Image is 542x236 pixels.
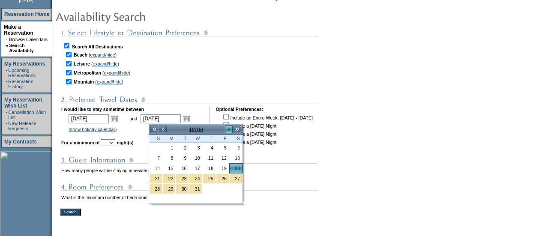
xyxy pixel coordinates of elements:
[229,173,243,184] td: Christmas Holiday
[150,174,162,183] a: 21
[216,153,229,163] td: Friday, December 12, 2025
[233,125,242,134] a: >>
[189,143,202,152] a: 3
[216,107,263,112] b: Optional Preferences:
[216,173,229,184] td: Christmas Holiday
[222,113,312,145] td: Include an Entire Week, [DATE] - [DATE] Include a [DATE] Night Include a [DATE] Night Include a [...
[69,114,109,123] input: Date format: M/D/Y. Shortcut keys: [T] for Today. [UP] or [.] for Next Day. [DOWN] or [,] for Pre...
[149,135,162,143] th: Sunday
[229,153,243,163] td: Saturday, December 13, 2025
[163,184,175,194] a: 29
[203,164,216,173] a: 18
[163,143,175,152] a: 1
[216,174,229,183] a: 26
[74,70,101,75] b: Metropolitan
[203,135,216,143] th: Thursday
[162,143,176,153] td: Monday, December 01, 2025
[8,110,46,120] a: Cancellation Wish List
[4,11,49,17] a: Reservation Home
[176,174,189,183] a: 23
[162,153,176,163] td: Monday, December 08, 2025
[149,153,162,163] td: Sunday, December 07, 2025
[162,184,176,194] td: New Year's Holiday
[216,143,229,153] td: Friday, December 05, 2025
[176,143,189,153] td: Tuesday, December 02, 2025
[6,37,8,42] td: ·
[189,174,202,183] a: 24
[149,184,162,194] td: New Year's Holiday
[162,173,176,184] td: Christmas Holiday
[203,163,216,173] td: Thursday, December 18, 2025
[4,24,33,36] a: Make a Reservation
[4,139,37,145] a: My Contracts
[128,113,138,125] td: and
[216,135,229,143] th: Friday
[95,79,123,84] a: (expand/hide)
[150,125,159,134] a: <<
[182,114,191,123] a: Open the calendar popup.
[176,153,189,163] td: Tuesday, December 09, 2025
[91,61,119,66] a: (expand/hide)
[229,135,243,143] th: Saturday
[72,44,123,49] b: Search All Destinations
[8,79,33,89] a: Reservation History
[102,70,130,75] a: (expand/hide)
[203,143,216,152] a: 4
[176,164,189,173] a: 16
[74,61,90,66] b: Leisure
[6,110,7,120] td: ·
[216,143,229,152] a: 5
[4,97,42,109] a: My Reservation Wish List
[189,163,202,173] td: Wednesday, December 17, 2025
[60,209,81,215] input: Search!
[189,184,202,194] a: 31
[61,107,144,112] b: I would like to stay sometime between
[55,8,227,25] img: pgTtlAvailabilitySearch.gif
[216,164,229,173] a: 19
[162,163,176,173] td: Monday, December 15, 2025
[176,153,189,163] a: 9
[176,143,189,152] a: 2
[61,167,174,174] td: How many people will be staying in residence?
[230,164,242,173] a: 20
[150,184,162,194] a: 28
[159,125,167,134] a: <
[6,79,7,89] td: ·
[163,174,175,183] a: 22
[4,61,45,67] a: My Reservations
[89,52,117,57] a: (expand/hide)
[216,163,229,173] td: Friday, December 19, 2025
[189,184,202,194] td: New Year's Holiday
[189,135,202,143] th: Wednesday
[176,173,189,184] td: Christmas Holiday
[61,194,212,201] td: What is the minimum number of bedrooms needed in the residence?
[150,164,162,173] a: 14
[189,173,202,184] td: Christmas Holiday
[229,143,243,153] td: Saturday, December 06, 2025
[8,121,36,131] a: New Release Requests
[8,68,36,78] a: Upcoming Reservations
[162,135,176,143] th: Monday
[149,163,162,173] td: Sunday, December 14, 2025
[203,143,216,153] td: Thursday, December 04, 2025
[216,153,229,163] a: 12
[74,52,87,57] b: Beach
[163,164,175,173] a: 15
[176,163,189,173] td: Tuesday, December 16, 2025
[203,174,216,183] a: 25
[6,68,7,78] td: ·
[9,37,48,42] a: Browse Calendars
[110,114,119,123] a: Open the calendar popup.
[230,174,242,183] a: 27
[163,153,175,163] a: 8
[74,79,94,84] b: Mountain
[203,173,216,184] td: Christmas Holiday
[189,143,202,153] td: Wednesday, December 03, 2025
[176,184,189,194] td: New Year's Holiday
[141,114,181,123] input: Date format: M/D/Y. Shortcut keys: [T] for Today. [UP] or [.] for Next Day. [DOWN] or [,] for Pre...
[189,164,202,173] a: 17
[117,140,133,145] b: night(s)
[167,125,225,134] td: [DATE]
[230,143,242,152] a: 6
[189,153,202,163] td: Wednesday, December 10, 2025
